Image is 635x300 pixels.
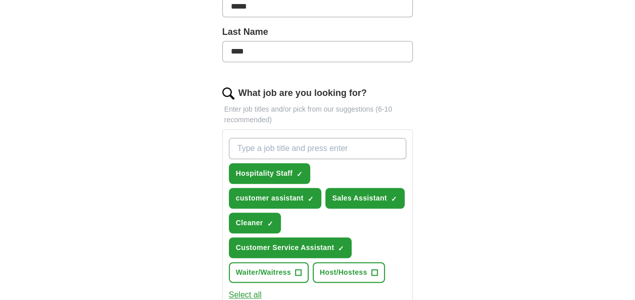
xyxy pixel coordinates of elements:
[222,104,413,125] p: Enter job titles and/or pick from our suggestions (6-10 recommended)
[229,237,352,258] button: Customer Service Assistant✓
[297,170,303,178] span: ✓
[229,163,311,184] button: Hospitality Staff✓
[332,193,387,204] span: Sales Assistant
[308,195,314,203] span: ✓
[229,262,309,283] button: Waiter/Waitress
[391,195,397,203] span: ✓
[236,218,263,228] span: Cleaner
[236,267,291,278] span: Waiter/Waitress
[229,188,321,209] button: customer assistant✓
[320,267,367,278] span: Host/Hostess
[325,188,405,209] button: Sales Assistant✓
[222,25,413,39] label: Last Name
[236,168,293,179] span: Hospitality Staff
[222,87,234,99] img: search.png
[313,262,385,283] button: Host/Hostess
[229,138,407,159] input: Type a job title and press enter
[229,213,281,233] button: Cleaner✓
[267,220,273,228] span: ✓
[238,86,367,100] label: What job are you looking for?
[338,244,344,253] span: ✓
[236,242,334,253] span: Customer Service Assistant
[236,193,304,204] span: customer assistant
